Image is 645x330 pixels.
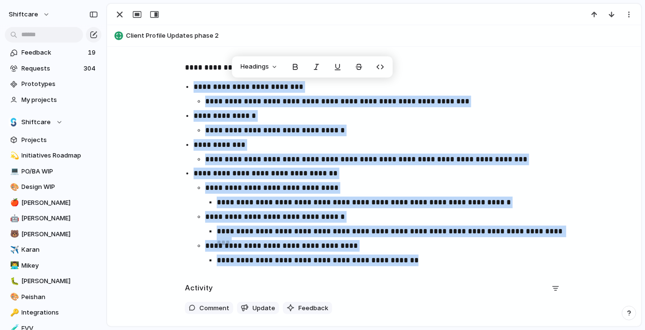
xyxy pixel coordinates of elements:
[185,283,213,294] h2: Activity
[5,180,101,194] a: 🎨Design WIP
[9,245,18,255] button: ✈️
[5,258,101,273] a: 👨‍💻Mikey
[5,164,101,179] a: 💻PO/BA WIP
[9,198,18,208] button: 🍎
[298,303,328,313] span: Feedback
[235,59,284,74] button: Headings
[22,167,98,176] span: PO/BA WIP
[5,227,101,242] a: 🐻[PERSON_NAME]
[22,95,98,105] span: My projects
[10,197,17,208] div: 🍎
[22,64,81,73] span: Requests
[252,303,275,313] span: Update
[4,7,55,22] button: shiftcare
[126,31,637,41] span: Client Profile Updates phase 2
[10,291,17,302] div: 🎨
[199,303,229,313] span: Comment
[22,276,98,286] span: [PERSON_NAME]
[22,151,98,160] span: Initiatives Roadmap
[10,244,17,256] div: ✈️
[10,307,17,318] div: 🔑
[5,93,101,107] a: My projects
[283,302,332,315] button: Feedback
[10,182,17,193] div: 🎨
[185,302,233,315] button: Comment
[9,261,18,271] button: 👨‍💻
[22,230,98,239] span: [PERSON_NAME]
[22,214,98,223] span: [PERSON_NAME]
[5,133,101,147] a: Projects
[5,45,101,60] a: Feedback19
[22,198,98,208] span: [PERSON_NAME]
[9,182,18,192] button: 🎨
[5,148,101,163] a: 💫Initiatives Roadmap
[9,276,18,286] button: 🐛
[241,62,269,72] span: Headings
[5,115,101,129] button: Shiftcare
[10,276,17,287] div: 🐛
[5,305,101,320] a: 🔑Integrations
[9,167,18,176] button: 💻
[10,260,17,271] div: 👨‍💻
[5,61,101,76] a: Requests304
[5,211,101,226] a: 🤖[PERSON_NAME]
[22,117,51,127] span: Shiftcare
[9,230,18,239] button: 🐻
[22,261,98,271] span: Mikey
[10,166,17,177] div: 💻
[237,302,279,315] button: Update
[5,77,101,91] a: Prototypes
[112,28,637,43] button: Client Profile Updates phase 2
[9,10,38,19] span: shiftcare
[5,196,101,210] a: 🍎[PERSON_NAME]
[22,245,98,255] span: Karan
[9,308,18,317] button: 🔑
[22,79,98,89] span: Prototypes
[22,135,98,145] span: Projects
[22,182,98,192] span: Design WIP
[22,292,98,302] span: Peishan
[9,151,18,160] button: 💫
[22,48,85,57] span: Feedback
[84,64,98,73] span: 304
[5,243,101,257] a: ✈️Karan
[10,150,17,161] div: 💫
[10,229,17,240] div: 🐻
[5,274,101,288] a: 🐛[PERSON_NAME]
[5,290,101,304] a: 🎨Peishan
[9,214,18,223] button: 🤖
[88,48,98,57] span: 19
[10,213,17,224] div: 🤖
[22,308,98,317] span: Integrations
[9,292,18,302] button: 🎨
